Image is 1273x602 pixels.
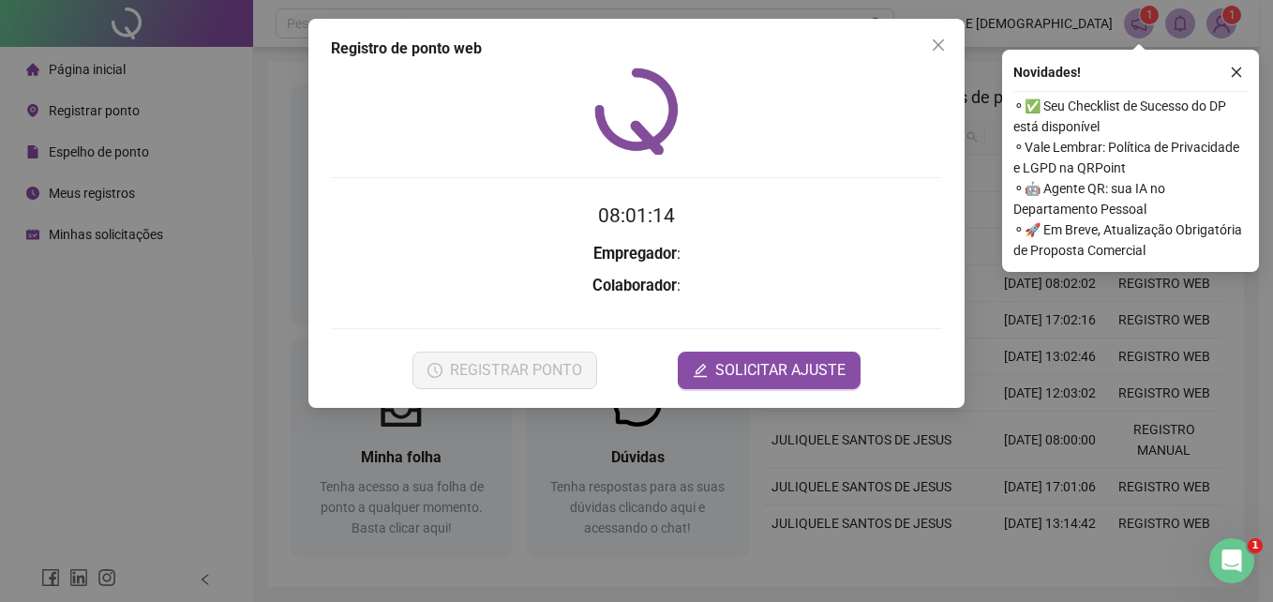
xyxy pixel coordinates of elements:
div: Registro de ponto web [331,38,942,60]
strong: Colaborador [592,277,677,294]
span: ⚬ 🤖 Agente QR: sua IA no Departamento Pessoal [1013,178,1248,219]
button: REGISTRAR PONTO [412,352,597,389]
span: edit [693,363,708,378]
span: ⚬ 🚀 Em Breve, Atualização Obrigatória de Proposta Comercial [1013,219,1248,261]
h3: : [331,242,942,266]
img: QRPoint [594,68,679,155]
span: Novidades ! [1013,62,1081,83]
button: Close [923,30,953,60]
span: 1 [1248,538,1263,553]
span: close [1230,66,1243,79]
iframe: Intercom live chat [1209,538,1254,583]
time: 08:01:14 [598,204,675,227]
button: editSOLICITAR AJUSTE [678,352,861,389]
h3: : [331,274,942,298]
span: close [931,38,946,53]
span: SOLICITAR AJUSTE [715,359,846,382]
span: ⚬ Vale Lembrar: Política de Privacidade e LGPD na QRPoint [1013,137,1248,178]
span: ⚬ ✅ Seu Checklist de Sucesso do DP está disponível [1013,96,1248,137]
strong: Empregador [593,245,677,263]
